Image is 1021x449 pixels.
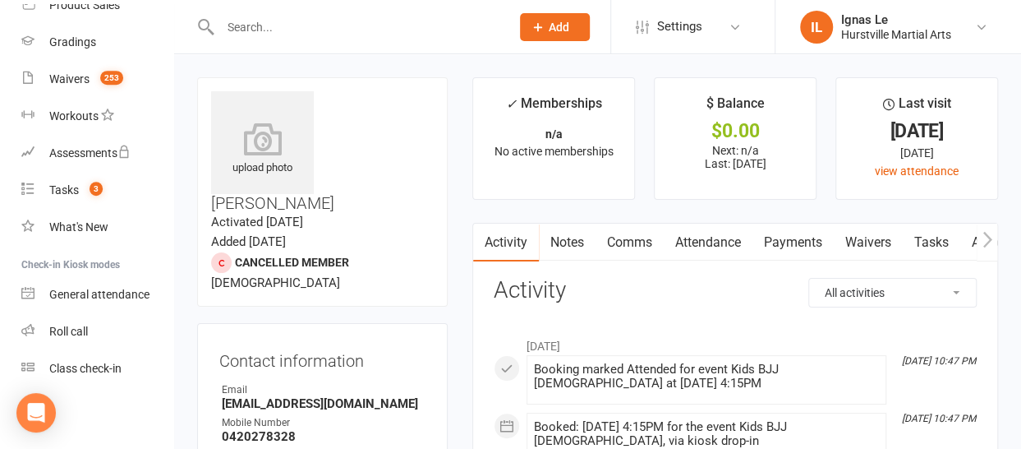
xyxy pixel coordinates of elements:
[539,224,596,262] a: Notes
[494,278,977,303] h3: Activity
[882,93,950,123] div: Last visit
[851,144,982,162] div: [DATE]
[211,123,314,177] div: upload photo
[520,13,590,41] button: Add
[473,224,539,262] a: Activity
[222,415,425,431] div: Mobile Number
[549,21,569,34] span: Add
[534,363,879,391] div: Booking marked Attended for event Kids BJJ [DEMOGRAPHIC_DATA] at [DATE] 4:15PM
[21,24,173,61] a: Gradings
[669,123,801,140] div: $0.00
[211,215,303,229] time: Activated [DATE]
[21,313,173,350] a: Roll call
[545,127,563,141] strong: n/a
[902,355,976,367] i: [DATE] 10:47 PM
[506,93,602,123] div: Memberships
[16,393,56,433] div: Open Intercom Messenger
[215,16,499,39] input: Search...
[21,276,173,313] a: General attendance kiosk mode
[21,135,173,172] a: Assessments
[752,224,834,262] a: Payments
[841,12,951,27] div: Ignas Le
[834,224,903,262] a: Waivers
[211,91,434,212] h3: [PERSON_NAME]
[222,382,425,398] div: Email
[100,71,123,85] span: 253
[49,109,99,123] div: Workouts
[21,98,173,135] a: Workouts
[49,183,79,197] div: Tasks
[664,224,752,262] a: Attendance
[49,35,96,49] div: Gradings
[211,275,340,290] span: [DEMOGRAPHIC_DATA]
[90,182,103,196] span: 3
[875,164,959,178] a: view attendance
[21,209,173,246] a: What's New
[49,146,131,160] div: Assessments
[657,8,702,45] span: Settings
[49,362,122,375] div: Class check-in
[494,145,614,158] span: No active memberships
[534,420,879,448] div: Booked: [DATE] 4:15PM for the event Kids BJJ [DEMOGRAPHIC_DATA], via kiosk drop-in
[706,93,764,123] div: $ Balance
[506,96,517,112] i: ✓
[669,144,801,170] p: Next: n/a Last: [DATE]
[494,329,977,355] li: [DATE]
[902,413,976,424] i: [DATE] 10:47 PM
[596,224,664,262] a: Comms
[21,61,173,98] a: Waivers 253
[235,256,349,269] span: Cancelled member
[21,350,173,387] a: Class kiosk mode
[222,396,425,411] strong: [EMAIL_ADDRESS][DOMAIN_NAME]
[222,429,425,444] strong: 0420278328
[49,220,108,234] div: What's New
[851,123,982,140] div: [DATE]
[219,345,425,370] h3: Contact information
[841,27,951,42] div: Hurstville Martial Arts
[49,72,90,86] div: Waivers
[903,224,960,262] a: Tasks
[49,288,149,301] div: General attendance
[211,234,286,249] time: Added [DATE]
[800,11,833,44] div: IL
[21,172,173,209] a: Tasks 3
[49,325,88,338] div: Roll call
